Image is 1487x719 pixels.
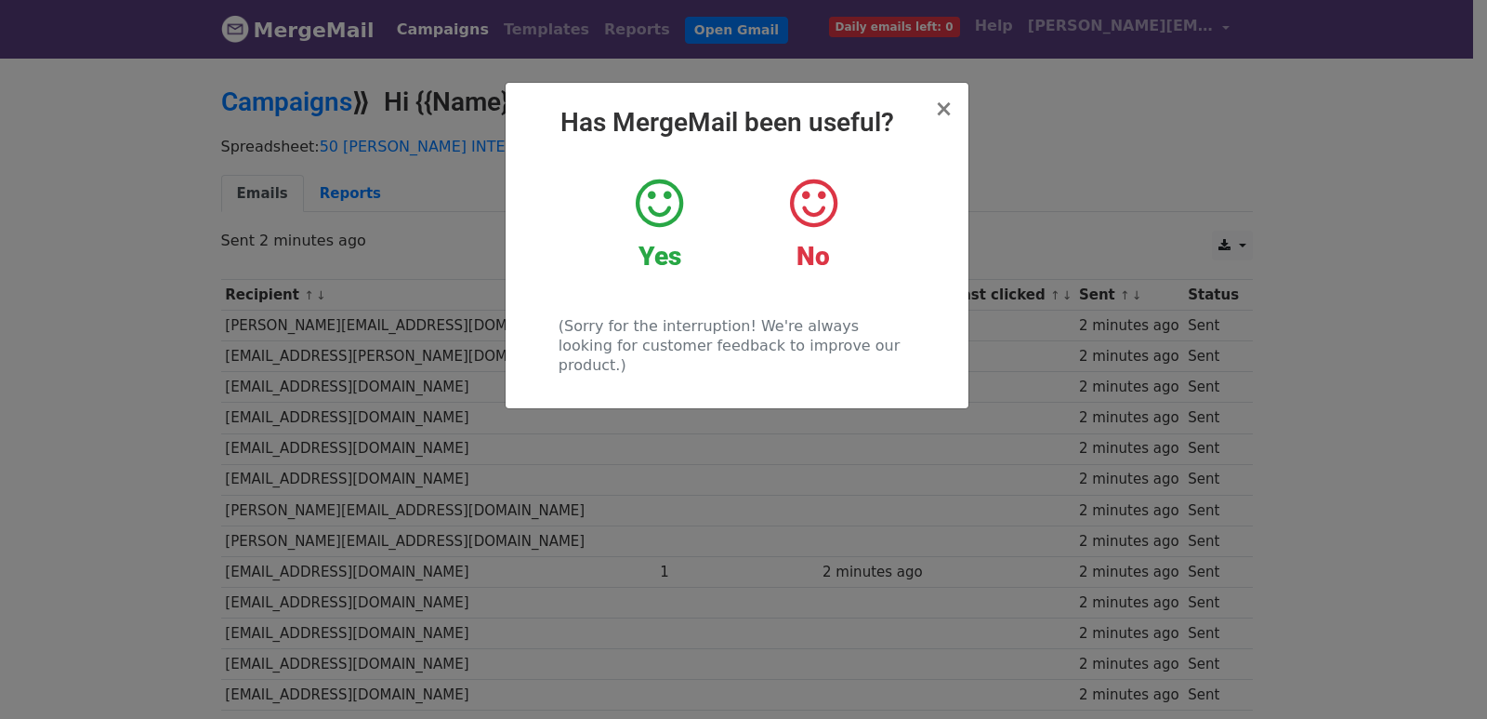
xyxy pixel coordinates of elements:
[597,176,722,273] a: Yes
[934,96,953,122] span: ×
[934,98,953,120] button: Close
[750,176,875,273] a: No
[638,241,681,272] strong: Yes
[520,107,954,139] h2: Has MergeMail been useful?
[559,316,915,375] p: (Sorry for the interruption! We're always looking for customer feedback to improve our product.)
[796,241,830,272] strong: No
